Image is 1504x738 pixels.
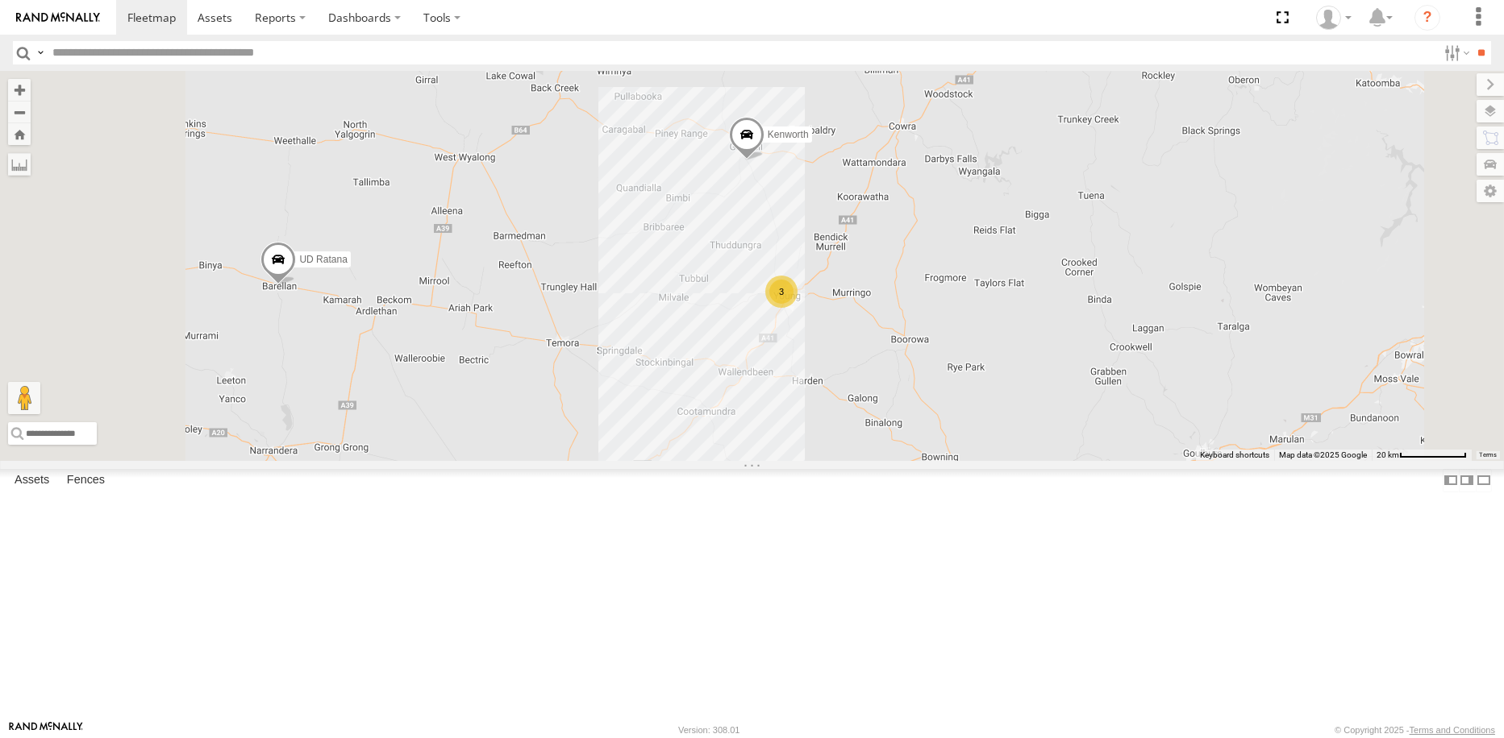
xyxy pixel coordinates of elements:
label: Fences [59,470,113,492]
label: Search Query [34,41,47,64]
div: Jordon cope [1310,6,1357,30]
div: Version: 308.01 [678,725,740,735]
label: Dock Summary Table to the Left [1443,469,1459,492]
div: © Copyright 2025 - [1335,725,1495,735]
a: Visit our Website [9,722,83,738]
button: Zoom out [8,101,31,123]
button: Zoom in [8,79,31,101]
button: Map Scale: 20 km per 80 pixels [1372,450,1472,461]
i: ? [1414,5,1440,31]
label: Dock Summary Table to the Right [1459,469,1475,492]
label: Map Settings [1477,180,1504,202]
div: 3 [765,276,798,308]
label: Measure [8,153,31,176]
span: Kenworth [767,129,808,140]
label: Hide Summary Table [1476,469,1492,492]
button: Zoom Home [8,123,31,145]
label: Search Filter Options [1438,41,1473,64]
img: rand-logo.svg [16,12,100,23]
a: Terms and Conditions [1410,725,1495,735]
a: Terms (opens in new tab) [1480,451,1497,458]
span: UD Ratana [299,254,347,265]
span: 20 km [1377,450,1399,459]
label: Assets [6,470,57,492]
button: Drag Pegman onto the map to open Street View [8,382,40,414]
span: Map data ©2025 Google [1279,450,1367,459]
button: Keyboard shortcuts [1200,450,1269,461]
